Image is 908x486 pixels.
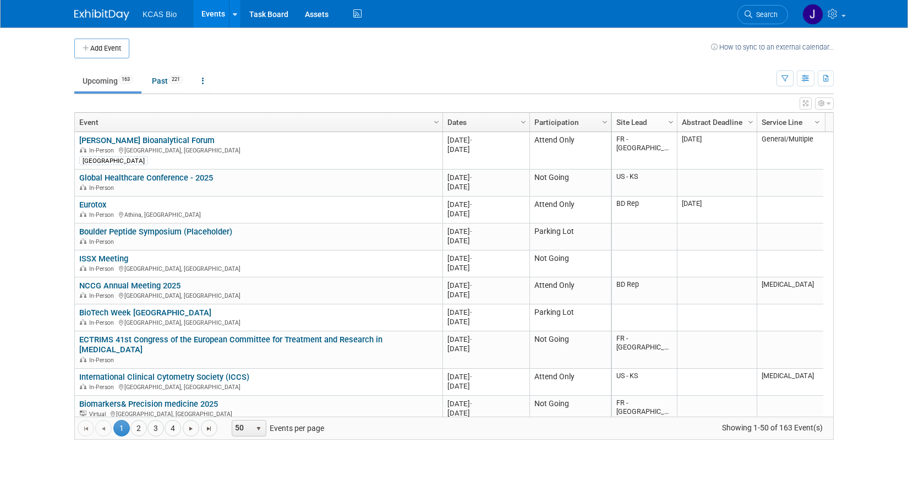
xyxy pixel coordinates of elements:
[677,132,757,170] td: [DATE]
[447,263,524,272] div: [DATE]
[682,113,750,132] a: Abstract Deadline
[89,265,117,272] span: In-Person
[447,290,524,299] div: [DATE]
[757,277,823,304] td: [MEDICAL_DATA]
[470,400,472,408] span: -
[80,319,86,325] img: In-Person Event
[612,196,677,223] td: BD Rep
[616,113,670,132] a: Site Lead
[534,113,604,132] a: Participation
[95,420,112,436] a: Go to the previous page
[89,211,117,219] span: In-Person
[81,424,90,433] span: Go to the first page
[746,118,755,127] span: Column Settings
[447,372,524,381] div: [DATE]
[447,344,524,353] div: [DATE]
[470,200,472,209] span: -
[447,113,522,132] a: Dates
[79,200,106,210] a: Eurotox
[79,113,435,132] a: Event
[165,420,181,436] a: 4
[470,335,472,343] span: -
[432,118,441,127] span: Column Settings
[813,118,822,127] span: Column Settings
[79,291,437,300] div: [GEOGRAPHIC_DATA], [GEOGRAPHIC_DATA]
[600,118,609,127] span: Column Settings
[447,399,524,408] div: [DATE]
[666,118,675,127] span: Column Settings
[677,196,757,223] td: [DATE]
[447,236,524,245] div: [DATE]
[147,420,164,436] a: 3
[470,136,472,144] span: -
[529,170,611,196] td: Not Going
[79,318,437,327] div: [GEOGRAPHIC_DATA], [GEOGRAPHIC_DATA]
[711,43,834,51] a: How to sync to an external calendar...
[612,369,677,396] td: US - KS
[118,75,133,84] span: 163
[78,420,94,436] a: Go to the first page
[529,250,611,277] td: Not Going
[79,210,437,219] div: Athina, [GEOGRAPHIC_DATA]
[130,420,147,436] a: 2
[529,196,611,223] td: Attend Only
[144,70,192,91] a: Past221
[89,292,117,299] span: In-Person
[79,227,232,237] a: Boulder Peptide Symposium (Placeholder)
[431,113,443,129] a: Column Settings
[79,135,215,145] a: [PERSON_NAME] Bioanalytical Forum
[79,173,213,183] a: Global Healthcare Conference - 2025
[447,335,524,344] div: [DATE]
[447,209,524,219] div: [DATE]
[79,409,437,418] div: [GEOGRAPHIC_DATA], [GEOGRAPHIC_DATA]
[470,281,472,290] span: -
[529,304,611,331] td: Parking Lot
[79,382,437,391] div: [GEOGRAPHIC_DATA], [GEOGRAPHIC_DATA]
[113,420,130,436] span: 1
[89,384,117,391] span: In-Person
[79,281,180,291] a: NCCG Annual Meeting 2025
[447,281,524,290] div: [DATE]
[80,184,86,190] img: In-Person Event
[201,420,217,436] a: Go to the last page
[665,113,677,129] a: Column Settings
[168,75,183,84] span: 221
[447,308,524,317] div: [DATE]
[79,335,382,355] a: ECTRIMS 41st Congress of the European Committee for Treatment and Research in [MEDICAL_DATA]
[89,357,117,364] span: In-Person
[612,277,677,304] td: BD Rep
[447,227,524,236] div: [DATE]
[612,396,677,423] td: FR - [GEOGRAPHIC_DATA]
[447,381,524,391] div: [DATE]
[745,113,757,129] a: Column Settings
[187,424,195,433] span: Go to the next page
[74,9,129,20] img: ExhibitDay
[79,264,437,273] div: [GEOGRAPHIC_DATA], [GEOGRAPHIC_DATA]
[74,39,129,58] button: Add Event
[612,132,677,170] td: FR - [GEOGRAPHIC_DATA]
[470,373,472,381] span: -
[89,184,117,192] span: In-Person
[762,113,816,132] a: Service Line
[80,265,86,271] img: In-Person Event
[529,331,611,369] td: Not Going
[529,132,611,170] td: Attend Only
[802,4,823,25] img: Jason Hannah
[757,132,823,170] td: General/Multiple
[470,308,472,316] span: -
[79,372,249,382] a: International Clinical Cytometry Society (ICCS)
[232,421,251,436] span: 50
[737,5,788,24] a: Search
[529,369,611,396] td: Attend Only
[447,317,524,326] div: [DATE]
[183,420,199,436] a: Go to the next page
[143,10,177,19] span: KCAS Bio
[74,70,141,91] a: Upcoming163
[80,211,86,217] img: In-Person Event
[529,277,611,304] td: Attend Only
[519,118,528,127] span: Column Settings
[447,145,524,154] div: [DATE]
[89,238,117,245] span: In-Person
[447,200,524,209] div: [DATE]
[812,113,824,129] a: Column Settings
